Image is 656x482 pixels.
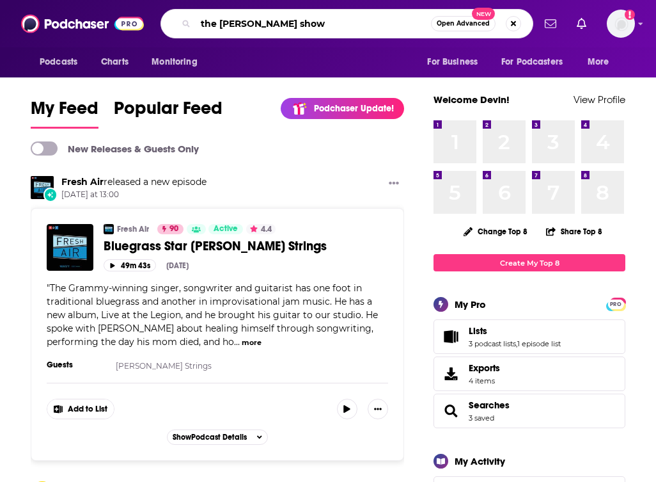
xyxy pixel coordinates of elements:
a: Lists [469,325,561,337]
div: [DATE] [166,261,189,270]
div: Search podcasts, credits, & more... [160,9,533,38]
div: My Pro [455,298,486,310]
a: Show notifications dropdown [572,13,591,35]
span: Searches [433,394,625,428]
h3: released a new episode [61,176,207,188]
button: more [242,337,262,348]
span: Exports [469,362,500,374]
a: View Profile [574,93,625,106]
a: Fresh Air [117,224,149,234]
span: Monitoring [152,53,197,71]
button: Show More Button [368,399,388,419]
button: open menu [579,50,625,74]
span: Bluegrass Star [PERSON_NAME] Strings [104,238,327,254]
a: Charts [93,50,136,74]
a: New Releases & Guests Only [31,141,199,156]
svg: Add a profile image [625,10,635,20]
span: 4 items [469,376,500,385]
button: open menu [493,50,581,74]
a: Popular Feed [114,97,223,129]
span: Popular Feed [114,97,223,127]
a: Searches [469,399,510,411]
button: ShowPodcast Details [167,430,268,445]
a: Exports [433,357,625,391]
button: open menu [143,50,214,74]
button: open menu [418,50,494,74]
span: , [516,339,517,348]
span: Add to List [68,405,107,414]
a: Fresh Air [61,176,104,188]
span: " [47,282,378,348]
span: [DATE] at 13:00 [61,189,207,200]
span: Lists [433,319,625,354]
img: Fresh Air [31,176,54,199]
a: Welcome Devin! [433,93,510,106]
div: My Activity [455,455,505,467]
span: Show Podcast Details [173,433,247,442]
p: Podchaser Update! [314,103,394,114]
span: ... [234,336,240,348]
a: 1 episode list [517,339,561,348]
span: Active [214,223,238,236]
img: User Profile [607,10,635,38]
a: Lists [438,328,464,346]
a: Show notifications dropdown [540,13,561,35]
a: Create My Top 8 [433,254,625,271]
div: New Episode [43,188,58,202]
span: Charts [101,53,129,71]
button: Show More Button [47,399,114,419]
span: Podcasts [40,53,77,71]
a: 3 podcast lists [469,339,516,348]
a: Searches [438,402,464,420]
span: For Business [427,53,478,71]
span: Logged in as sschroeder [607,10,635,38]
span: 90 [169,223,178,236]
span: The Grammy-winning singer, songwriter and guitarist has one foot in traditional bluegrass and ano... [47,282,378,348]
span: More [588,53,609,71]
button: 49m 43s [104,259,156,271]
button: Show profile menu [607,10,635,38]
span: Open Advanced [437,20,490,27]
button: Open AdvancedNew [431,16,496,31]
img: Podchaser - Follow, Share and Rate Podcasts [21,12,144,36]
a: 90 [157,224,184,234]
img: Bluegrass Star Billy Strings [47,224,93,271]
span: Lists [469,325,487,337]
span: My Feed [31,97,98,127]
span: PRO [608,300,623,309]
button: Show More Button [384,176,404,192]
a: [PERSON_NAME] Strings [116,361,212,371]
button: Change Top 8 [456,223,535,239]
button: open menu [31,50,94,74]
span: For Podcasters [501,53,563,71]
a: 3 saved [469,414,494,422]
a: Bluegrass Star [PERSON_NAME] Strings [104,238,388,254]
img: Fresh Air [104,224,114,234]
button: Share Top 8 [545,219,603,244]
a: Active [208,224,243,234]
input: Search podcasts, credits, & more... [196,13,431,34]
a: My Feed [31,97,98,129]
span: Exports [438,365,464,383]
span: New [472,8,495,20]
a: PRO [608,299,623,309]
h3: Guests [47,360,104,370]
button: 4.4 [246,224,276,234]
